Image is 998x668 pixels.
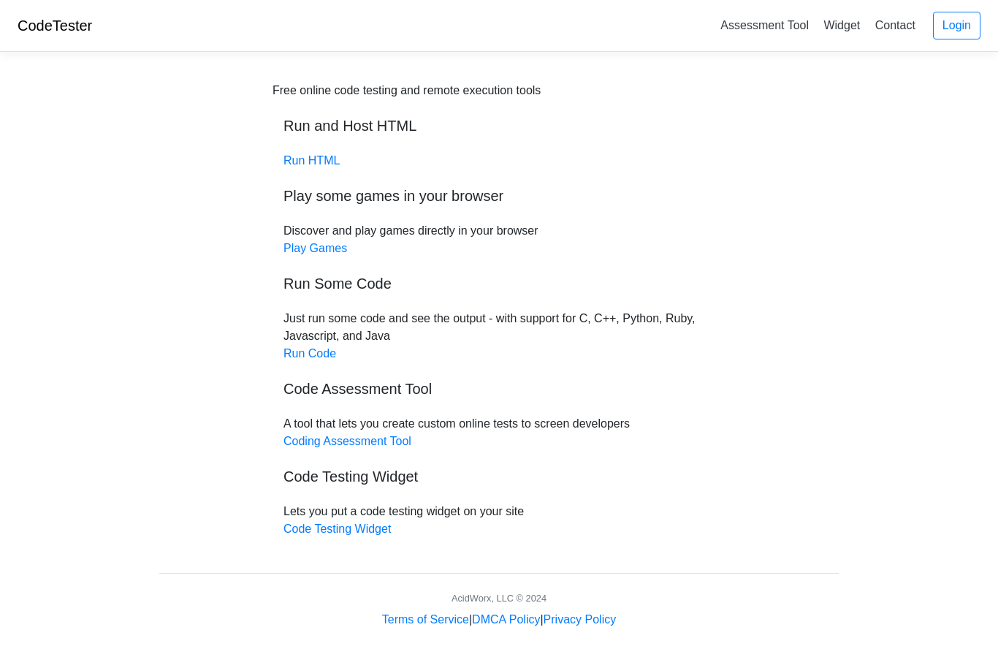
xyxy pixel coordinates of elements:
h5: Code Testing Widget [283,468,715,485]
a: Login [933,12,980,39]
a: Terms of Service [382,613,469,626]
a: Widget [818,13,866,37]
a: CodeTester [18,18,92,34]
div: AcidWorx, LLC © 2024 [452,591,546,605]
a: Privacy Policy [544,613,617,626]
h5: Code Assessment Tool [283,380,715,398]
a: Contact [869,13,921,37]
h5: Play some games in your browser [283,187,715,205]
a: Play Games [283,242,347,254]
h5: Run and Host HTML [283,117,715,134]
h5: Run Some Code [283,275,715,292]
a: Coding Assessment Tool [283,435,411,447]
a: Run HTML [283,154,340,167]
div: Free online code testing and remote execution tools [273,82,541,99]
div: Discover and play games directly in your browser Just run some code and see the output - with sup... [273,82,725,538]
div: | | [382,611,616,629]
a: Code Testing Widget [283,523,391,535]
a: Assessment Tool [715,13,815,37]
a: Run Code [283,347,336,360]
a: DMCA Policy [472,613,540,626]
